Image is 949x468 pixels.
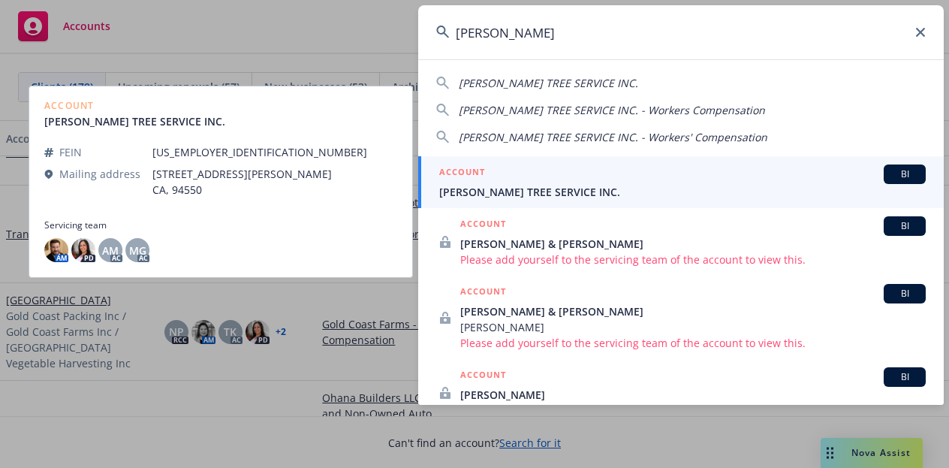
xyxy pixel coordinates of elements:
span: BI [890,287,920,300]
h5: ACCOUNT [460,216,506,234]
span: [PERSON_NAME] [460,319,926,335]
span: [PERSON_NAME] TREE SERVICE INC. - Workers Compensation [459,103,765,117]
span: Please add yourself to the servicing team of the account to view this. [460,252,926,267]
span: [PERSON_NAME] [460,387,926,403]
span: Please add yourself to the servicing team of the account to view this. [460,403,926,418]
a: ACCOUNTBI[PERSON_NAME] & [PERSON_NAME]Please add yourself to the servicing team of the account to... [418,208,944,276]
span: Please add yourself to the servicing team of the account to view this. [460,335,926,351]
h5: ACCOUNT [460,367,506,385]
span: [PERSON_NAME] TREE SERVICE INC. - Workers' Compensation [459,130,767,144]
span: [PERSON_NAME] & [PERSON_NAME] [460,303,926,319]
span: BI [890,219,920,233]
span: [PERSON_NAME] TREE SERVICE INC. [439,184,926,200]
a: ACCOUNTBI[PERSON_NAME]Please add yourself to the servicing team of the account to view this. [418,359,944,427]
input: Search... [418,5,944,59]
a: ACCOUNTBI[PERSON_NAME] & [PERSON_NAME][PERSON_NAME]Please add yourself to the servicing team of t... [418,276,944,359]
a: ACCOUNTBI[PERSON_NAME] TREE SERVICE INC. [418,156,944,208]
span: [PERSON_NAME] & [PERSON_NAME] [460,236,926,252]
span: BI [890,370,920,384]
span: [PERSON_NAME] TREE SERVICE INC. [459,76,638,90]
span: BI [890,168,920,181]
h5: ACCOUNT [439,165,485,183]
h5: ACCOUNT [460,284,506,302]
